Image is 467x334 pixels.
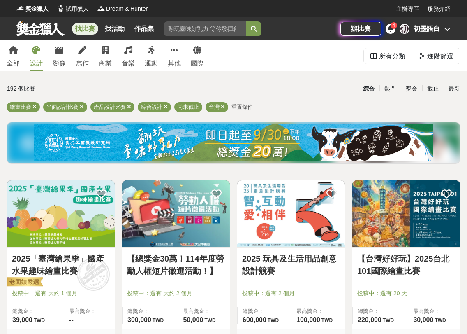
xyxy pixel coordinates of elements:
[34,318,45,323] span: TWD
[145,40,158,71] a: 運動
[7,40,20,71] a: 全部
[69,307,110,315] span: 最高獎金：
[131,23,157,35] a: 作品集
[435,318,446,323] span: TWD
[34,124,433,161] img: bbde9c48-f993-4d71-8b4e-c9f335f69c12.jpg
[122,58,135,68] div: 音樂
[94,104,126,110] span: 產品設計比賽
[25,5,49,13] span: 獎金獵人
[358,307,403,315] span: 總獎金：
[296,316,320,323] span: 100,000
[30,58,43,68] div: 設計
[204,318,215,323] span: TWD
[12,252,110,277] a: 2025「臺灣繪果季」國產水果趣味繪畫比賽
[106,5,148,13] span: Dream & Hunter
[168,40,181,71] a: 其他
[231,104,253,110] span: 重置條件
[191,58,204,68] div: 國際
[69,316,74,323] span: --
[122,180,230,247] img: Cover Image
[127,307,173,315] span: 總獎金：
[127,289,225,298] span: 投稿中：還有 大約 2 個月
[99,40,112,71] a: 商業
[427,48,453,65] div: 進階篩選
[76,58,89,68] div: 寫作
[5,277,43,288] img: 老闆娘嚴選
[321,318,333,323] span: TWD
[358,316,381,323] span: 220,000
[10,104,31,110] span: 繪畫比賽
[12,289,110,298] span: 投稿中：還有 大約 1 個月
[296,307,340,315] span: 最高獎金：
[57,5,89,13] a: Logo試用獵人
[400,24,409,34] div: 初
[127,316,151,323] span: 300,000
[414,24,440,34] div: 初墨語白
[352,180,460,247] img: Cover Image
[268,318,279,323] span: TWD
[428,5,451,13] a: 服務介紹
[183,316,203,323] span: 50,000
[413,316,433,323] span: 30,000
[357,289,455,298] span: 投稿中：還有 20 天
[209,104,220,110] span: 台灣
[243,307,286,315] span: 總獎金：
[422,82,444,96] div: 截止
[164,21,246,36] input: 翻玩臺味好乳力 等你發揮創意！
[7,180,115,247] img: Cover Image
[76,40,89,71] a: 寫作
[242,289,340,298] span: 投稿中：還有 2 個月
[12,316,32,323] span: 39,000
[53,58,66,68] div: 影像
[379,82,401,96] div: 熱門
[191,40,204,71] a: 國際
[30,40,43,71] a: 設計
[379,48,405,65] div: 所有分類
[53,40,66,71] a: 影像
[127,252,225,277] a: 【總獎金30萬！114年度勞動人權短片徵選活動！】
[237,180,345,247] img: Cover Image
[16,5,49,13] a: Logo獎金獵人
[358,82,379,96] div: 綜合
[97,5,148,13] a: LogoDream & Hunter
[168,58,181,68] div: 其他
[141,104,162,110] span: 綜合設計
[383,318,394,323] span: TWD
[72,23,98,35] a: 找比賽
[99,58,112,68] div: 商業
[243,316,266,323] span: 600,000
[122,40,135,71] a: 音樂
[66,5,89,13] span: 試用獵人
[413,307,455,315] span: 最高獎金：
[340,22,381,36] a: 辦比賽
[102,23,128,35] a: 找活動
[183,307,225,315] span: 最高獎金：
[12,307,59,315] span: 總獎金：
[16,4,25,12] img: Logo
[444,82,465,96] div: 最新
[396,5,419,13] a: 主辦專區
[178,104,199,110] span: 尚未截止
[145,58,158,68] div: 運動
[46,104,79,110] span: 平面設計比賽
[7,82,157,96] div: 192 個比賽
[57,4,65,12] img: Logo
[357,252,455,277] a: 【台灣好好玩】2025台北101國際繪畫比賽
[7,58,20,68] div: 全部
[242,252,340,277] a: 2025 玩具及生活用品創意設計競賽
[401,82,422,96] div: 獎金
[97,4,105,12] img: Logo
[153,318,164,323] span: TWD
[393,23,395,28] span: 4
